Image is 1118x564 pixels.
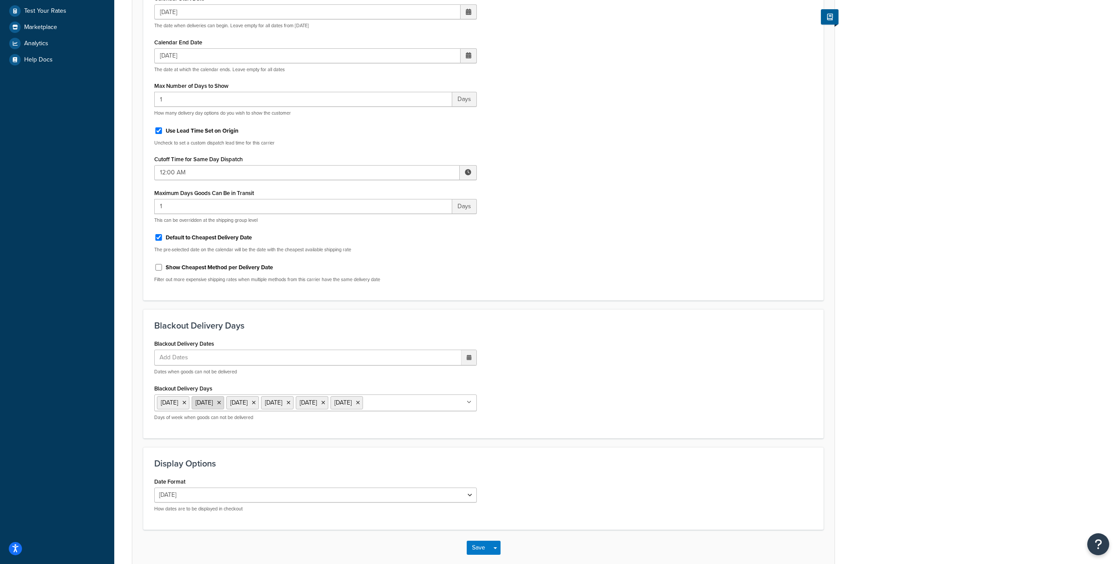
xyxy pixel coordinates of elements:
span: [DATE] [196,398,213,407]
p: The date at which the calendar ends. Leave empty for all dates [154,66,477,73]
label: Blackout Delivery Dates [154,340,214,347]
span: [DATE] [161,398,178,407]
span: [DATE] [265,398,282,407]
p: How dates are to be displayed in checkout [154,506,477,512]
span: Marketplace [24,24,57,31]
span: [DATE] [230,398,247,407]
button: Open Resource Center [1087,533,1109,555]
label: Use Lead Time Set on Origin [166,127,239,135]
p: This can be overridden at the shipping group level [154,217,477,224]
span: [DATE] [334,398,352,407]
a: Help Docs [7,52,108,68]
h3: Display Options [154,459,813,468]
label: Date Format [154,478,185,485]
label: Max Number of Days to Show [154,83,229,89]
p: The date when deliveries can begin. Leave empty for all dates from [DATE] [154,22,477,29]
label: Calendar End Date [154,39,202,46]
p: How many delivery day options do you wish to show the customer [154,110,477,116]
button: Show Help Docs [821,9,838,25]
span: Add Dates [157,350,199,365]
a: Analytics [7,36,108,51]
label: Cutoff Time for Same Day Dispatch [154,156,243,163]
span: Days [452,199,477,214]
span: [DATE] [300,398,317,407]
span: Test Your Rates [24,7,66,15]
p: Filter out more expensive shipping rates when multiple methods from this carrier have the same de... [154,276,477,283]
h3: Blackout Delivery Days [154,321,813,330]
a: Test Your Rates [7,3,108,19]
label: Show Cheapest Method per Delivery Date [166,264,273,271]
label: Default to Cheapest Delivery Date [166,234,252,242]
label: Blackout Delivery Days [154,385,212,392]
label: Maximum Days Goods Can Be in Transit [154,190,254,196]
p: The pre-selected date on the calendar will be the date with the cheapest available shipping rate [154,246,477,253]
a: Marketplace [7,19,108,35]
button: Save [467,541,490,555]
span: Analytics [24,40,48,47]
p: Uncheck to set a custom dispatch lead time for this carrier [154,140,477,146]
p: Days of week when goods can not be delivered [154,414,477,421]
p: Dates when goods can not be delivered [154,369,477,375]
span: Days [452,92,477,107]
span: Help Docs [24,56,53,64]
